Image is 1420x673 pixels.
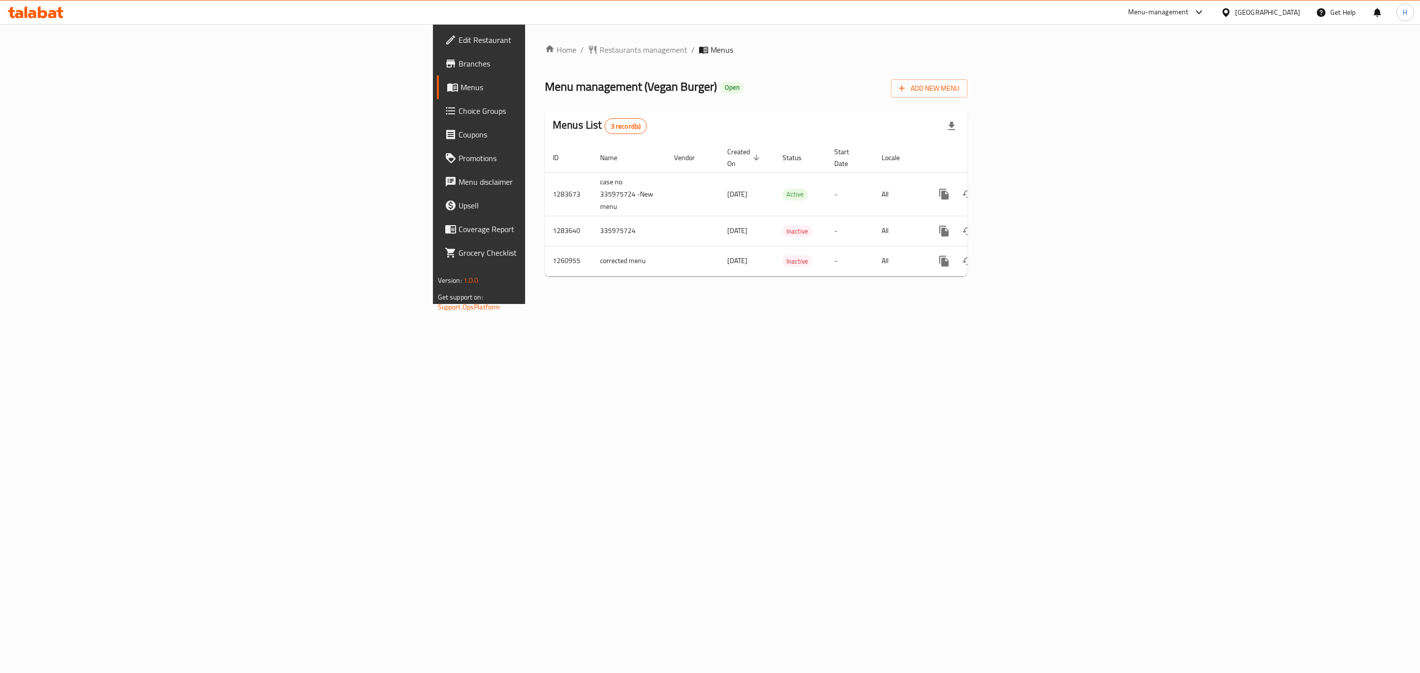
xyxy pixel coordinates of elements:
[940,114,963,138] div: Export file
[459,247,662,259] span: Grocery Checklist
[553,152,571,164] span: ID
[782,189,808,200] span: Active
[459,58,662,69] span: Branches
[437,146,670,170] a: Promotions
[932,219,956,243] button: more
[438,291,483,303] span: Get support on:
[553,118,647,134] h2: Menus List
[932,249,956,273] button: more
[545,44,967,56] nav: breadcrumb
[826,246,874,276] td: -
[826,216,874,246] td: -
[437,123,670,146] a: Coupons
[782,152,815,164] span: Status
[437,75,670,99] a: Menus
[545,143,1035,276] table: enhanced table
[899,82,959,95] span: Add New Menu
[459,223,662,235] span: Coverage Report
[1235,7,1300,18] div: [GEOGRAPHIC_DATA]
[437,194,670,217] a: Upsell
[727,224,747,237] span: [DATE]
[437,28,670,52] a: Edit Restaurant
[1403,7,1407,18] span: H
[932,182,956,206] button: more
[891,79,967,98] button: Add New Menu
[874,172,924,216] td: All
[782,255,812,267] div: Inactive
[674,152,708,164] span: Vendor
[691,44,695,56] li: /
[437,52,670,75] a: Branches
[605,122,647,131] span: 3 record(s)
[1128,6,1189,18] div: Menu-management
[461,81,662,93] span: Menus
[874,216,924,246] td: All
[600,152,630,164] span: Name
[459,152,662,164] span: Promotions
[956,182,980,206] button: Change Status
[834,146,862,169] span: Start Date
[721,83,744,92] span: Open
[710,44,733,56] span: Menus
[437,99,670,123] a: Choice Groups
[437,170,670,194] a: Menu disclaimer
[874,246,924,276] td: All
[727,146,763,169] span: Created On
[956,249,980,273] button: Change Status
[459,200,662,211] span: Upsell
[782,226,812,237] span: Inactive
[459,105,662,117] span: Choice Groups
[438,274,462,287] span: Version:
[459,129,662,140] span: Coupons
[437,217,670,241] a: Coverage Report
[782,189,808,201] div: Active
[721,82,744,94] div: Open
[459,176,662,188] span: Menu disclaimer
[782,225,812,237] div: Inactive
[956,219,980,243] button: Change Status
[604,118,647,134] div: Total records count
[463,274,479,287] span: 1.0.0
[882,152,913,164] span: Locale
[437,241,670,265] a: Grocery Checklist
[782,256,812,267] span: Inactive
[438,301,500,313] a: Support.OpsPlatform
[826,172,874,216] td: -
[727,188,747,201] span: [DATE]
[459,34,662,46] span: Edit Restaurant
[924,143,1035,173] th: Actions
[727,254,747,267] span: [DATE]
